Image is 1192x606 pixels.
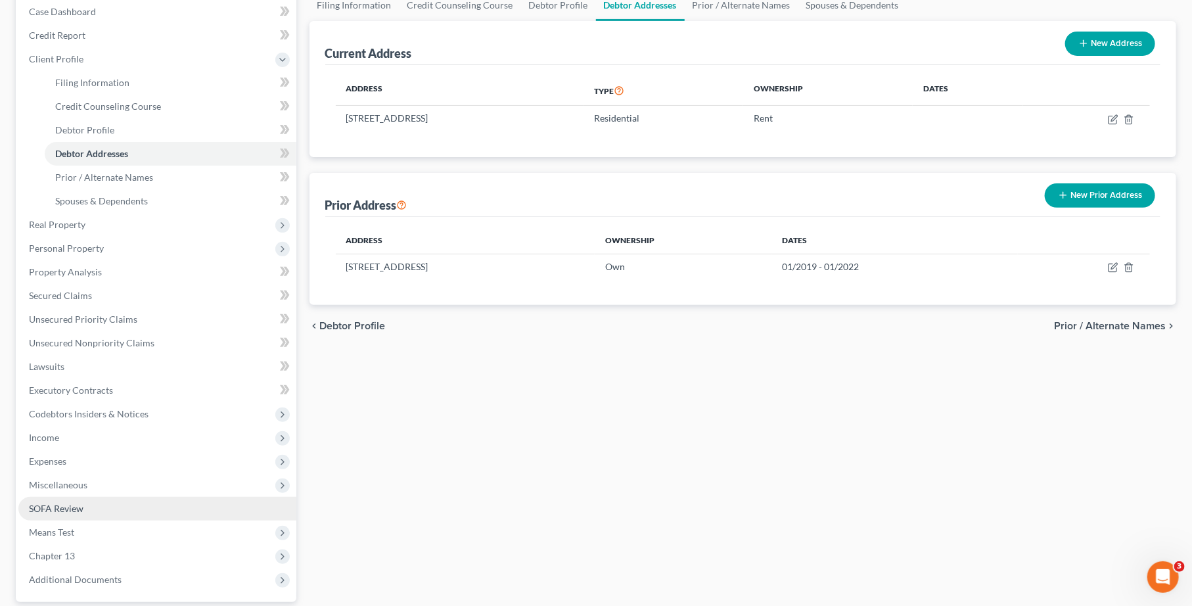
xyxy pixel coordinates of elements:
td: Residential [584,106,743,131]
button: chevron_left Debtor Profile [309,321,386,331]
th: Type [584,76,743,106]
span: Debtor Profile [55,124,114,135]
i: chevron_left [309,321,320,331]
span: Lawsuits [29,361,64,372]
a: Unsecured Nonpriority Claims [18,331,296,355]
span: Spouses & Dependents [55,195,148,206]
span: SOFA Review [29,503,83,514]
span: Unsecured Nonpriority Claims [29,337,154,348]
span: Case Dashboard [29,6,96,17]
th: Ownership [595,227,771,254]
button: New Address [1065,32,1155,56]
span: Filing Information [55,77,129,88]
td: [STREET_ADDRESS] [336,254,595,279]
th: Address [336,76,584,106]
span: Credit Report [29,30,85,41]
span: Secured Claims [29,290,92,301]
span: Income [29,432,59,443]
span: Chapter 13 [29,550,75,561]
i: chevron_right [1166,321,1176,331]
span: Means Test [29,526,74,538]
span: 3 [1174,561,1185,572]
th: Ownership [743,76,913,106]
a: Property Analysis [18,260,296,284]
span: Additional Documents [29,574,122,585]
button: New Prior Address [1045,183,1155,208]
div: Prior Address [325,197,407,213]
span: Credit Counseling Course [55,101,161,112]
a: Lawsuits [18,355,296,379]
a: Credit Counseling Course [45,95,296,118]
a: Filing Information [45,71,296,95]
a: Executory Contracts [18,379,296,402]
a: Debtor Profile [45,118,296,142]
a: Spouses & Dependents [45,189,296,213]
span: Codebtors Insiders & Notices [29,408,149,419]
td: Rent [743,106,913,131]
button: Prior / Alternate Names chevron_right [1054,321,1176,331]
span: Personal Property [29,243,104,254]
span: Prior / Alternate Names [1054,321,1166,331]
a: Secured Claims [18,284,296,308]
span: Real Property [29,219,85,230]
span: Property Analysis [29,266,102,277]
a: Unsecured Priority Claims [18,308,296,331]
span: Client Profile [29,53,83,64]
span: Debtor Addresses [55,148,128,159]
span: Executory Contracts [29,385,113,396]
span: Miscellaneous [29,479,87,490]
span: Prior / Alternate Names [55,172,153,183]
td: Own [595,254,771,279]
a: Debtor Addresses [45,142,296,166]
td: [STREET_ADDRESS] [336,106,584,131]
div: Current Address [325,45,412,61]
iframe: Intercom live chat [1147,561,1179,593]
a: Prior / Alternate Names [45,166,296,189]
th: Dates [771,227,1018,254]
td: 01/2019 - 01/2022 [771,254,1018,279]
span: Unsecured Priority Claims [29,314,137,325]
th: Address [336,227,595,254]
a: Credit Report [18,24,296,47]
th: Dates [913,76,1023,106]
span: Debtor Profile [320,321,386,331]
span: Expenses [29,455,66,467]
a: SOFA Review [18,497,296,521]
